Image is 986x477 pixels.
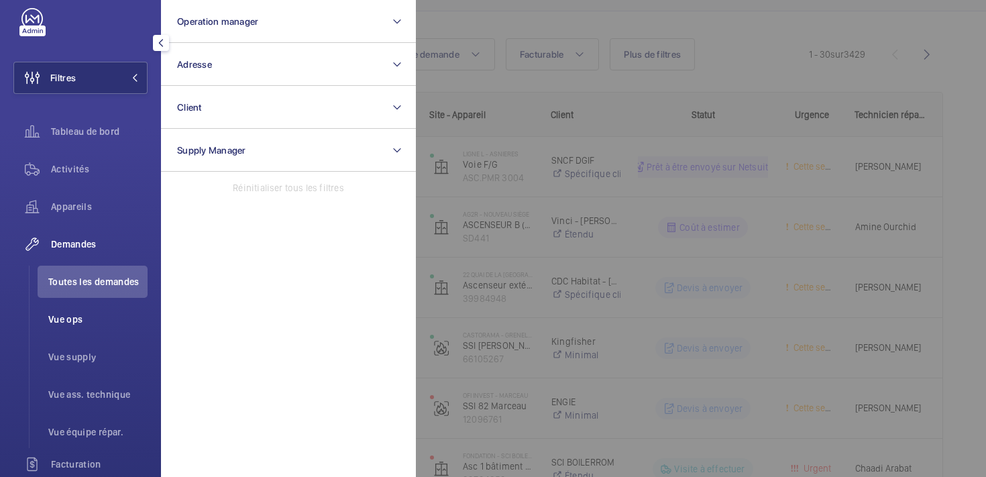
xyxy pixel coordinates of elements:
button: Filtres [13,62,148,94]
span: Vue supply [48,350,148,364]
span: Vue ops [48,313,148,326]
span: Tableau de bord [51,125,148,138]
span: Vue ass. technique [48,388,148,401]
span: Facturation [51,458,148,471]
span: Filtres [50,71,76,85]
span: Toutes les demandes [48,275,148,288]
span: Activités [51,162,148,176]
span: Vue équipe répar. [48,425,148,439]
span: Demandes [51,237,148,251]
span: Appareils [51,200,148,213]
